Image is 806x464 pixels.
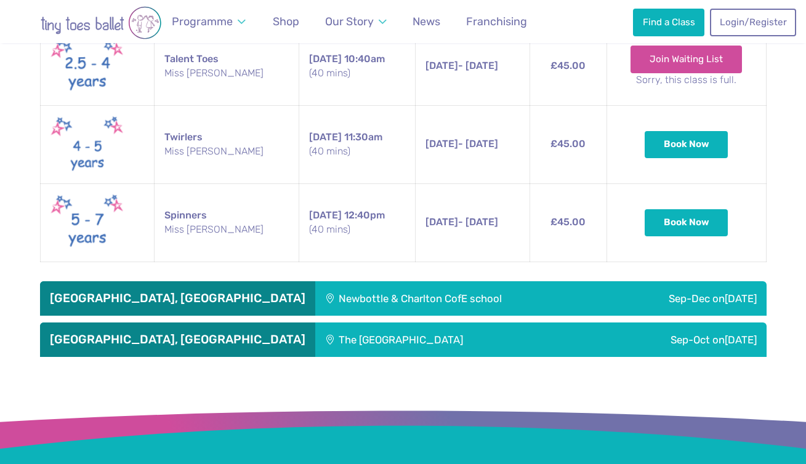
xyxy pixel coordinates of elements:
[50,191,124,254] img: Spinners New (May 2025)
[164,223,289,236] small: Miss [PERSON_NAME]
[299,183,415,262] td: 12:40pm
[710,9,796,36] a: Login/Register
[461,8,533,36] a: Franchising
[325,15,374,28] span: Our Story
[154,183,299,262] td: Spinners
[425,216,458,228] span: [DATE]
[309,66,405,80] small: (40 mins)
[154,27,299,105] td: Talent Toes
[273,15,299,28] span: Shop
[631,46,742,73] a: Join Waiting List
[154,105,299,183] td: Twirlers
[530,183,607,262] td: £45.00
[645,209,728,236] button: Book Now
[645,131,728,158] button: Book Now
[425,60,498,71] span: - [DATE]
[50,35,124,98] img: Talent toes New (May 2025)
[166,8,251,36] a: Programme
[633,9,704,36] a: Find a Class
[309,145,405,158] small: (40 mins)
[309,223,405,236] small: (40 mins)
[320,8,392,36] a: Our Story
[315,322,586,357] div: The [GEOGRAPHIC_DATA]
[309,53,342,65] span: [DATE]
[466,15,527,28] span: Franchising
[585,322,766,357] div: Sep-Oct on
[50,113,124,176] img: Twirlers 4-5 (May 2025)
[172,15,233,28] span: Programme
[725,292,757,305] span: [DATE]
[309,209,342,221] span: [DATE]
[425,216,498,228] span: - [DATE]
[164,145,289,158] small: Miss [PERSON_NAME]
[530,105,607,183] td: £45.00
[309,131,342,143] span: [DATE]
[617,73,756,87] small: Sorry, this class is full.
[425,138,458,150] span: [DATE]
[425,138,498,150] span: - [DATE]
[530,27,607,105] td: £45.00
[413,15,440,28] span: News
[299,27,415,105] td: 10:40am
[164,66,289,80] small: Miss [PERSON_NAME]
[725,334,757,346] span: [DATE]
[407,8,446,36] a: News
[267,8,305,36] a: Shop
[607,281,766,316] div: Sep-Dec on
[315,281,607,316] div: Newbottle & Charlton CofE school
[15,6,187,39] img: tiny toes ballet
[50,291,305,306] h3: [GEOGRAPHIC_DATA], [GEOGRAPHIC_DATA]
[299,105,415,183] td: 11:30am
[50,332,305,347] h3: [GEOGRAPHIC_DATA], [GEOGRAPHIC_DATA]
[425,60,458,71] span: [DATE]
